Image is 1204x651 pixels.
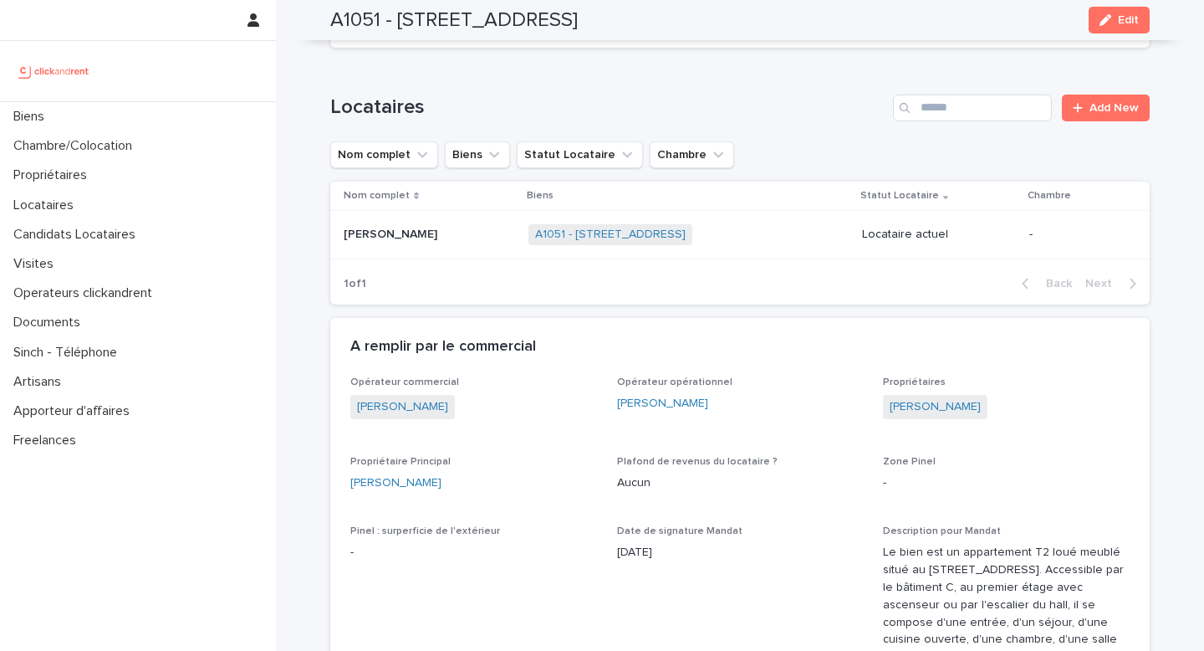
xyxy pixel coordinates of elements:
[7,256,67,272] p: Visites
[883,526,1001,536] span: Description pour Mandat
[7,345,130,361] p: Sinch - Téléphone
[893,95,1052,121] input: Search
[1029,228,1123,242] p: -
[617,544,864,561] p: [DATE]
[350,377,459,387] span: Opérateur commercial
[350,544,597,561] p: -
[883,377,946,387] span: Propriétaires
[617,395,708,413] a: [PERSON_NAME]
[7,315,94,331] p: Documents
[617,377,732,387] span: Opérateur opérationnel
[445,141,510,168] button: Biens
[330,95,886,120] h1: Locataires
[1079,276,1150,291] button: Next
[357,398,448,416] a: [PERSON_NAME]
[1036,278,1072,290] span: Back
[350,457,451,467] span: Propriétaire Principal
[617,457,778,467] span: Plafond de revenus du locataire ?
[1118,14,1139,26] span: Edit
[890,398,981,416] a: [PERSON_NAME]
[617,526,742,536] span: Date de signature Mandat
[7,167,100,183] p: Propriétaires
[862,228,1016,242] p: Locataire actuel
[883,457,936,467] span: Zone Pinel
[7,433,89,449] p: Freelances
[883,474,1130,492] p: -
[350,474,441,492] a: [PERSON_NAME]
[517,141,643,168] button: Statut Locataire
[330,141,438,168] button: Nom complet
[1062,95,1150,121] a: Add New
[330,8,578,33] h2: A1051 - [STREET_ADDRESS]
[7,403,143,419] p: Apporteur d'affaires
[7,285,166,301] p: Operateurs clickandrent
[7,374,74,390] p: Artisans
[7,109,58,125] p: Biens
[344,224,441,242] p: [PERSON_NAME]
[1085,278,1122,290] span: Next
[7,138,145,154] p: Chambre/Colocation
[527,187,554,205] p: Biens
[1089,102,1139,114] span: Add New
[535,228,686,242] a: A1051 - [STREET_ADDRESS]
[1089,7,1150,33] button: Edit
[330,211,1150,259] tr: [PERSON_NAME][PERSON_NAME] A1051 - [STREET_ADDRESS] Locataire actuel-
[617,474,864,492] p: Aucun
[350,526,500,536] span: Pinel : surperficie de l'extérieur
[650,141,734,168] button: Chambre
[7,197,87,213] p: Locataires
[1008,276,1079,291] button: Back
[7,227,149,243] p: Candidats Locataires
[344,187,410,205] p: Nom complet
[13,54,94,88] img: UCB0brd3T0yccxBKYDjQ
[1028,187,1071,205] p: Chambre
[860,187,939,205] p: Statut Locataire
[330,264,380,305] p: 1 of 1
[350,338,536,356] h2: A remplir par le commercial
